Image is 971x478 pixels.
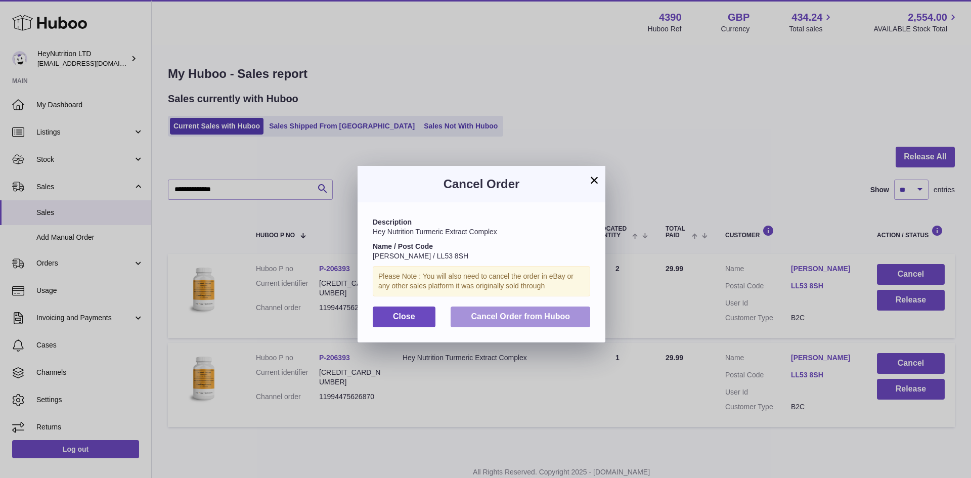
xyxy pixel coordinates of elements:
[451,307,590,327] button: Cancel Order from Huboo
[373,266,590,296] div: Please Note : You will also need to cancel the order in eBay or any other sales platform it was o...
[471,312,570,321] span: Cancel Order from Huboo
[373,218,412,226] strong: Description
[373,228,497,236] span: Hey Nutrition Turmeric Extract Complex
[373,307,435,327] button: Close
[393,312,415,321] span: Close
[373,176,590,192] h3: Cancel Order
[373,242,433,250] strong: Name / Post Code
[373,252,468,260] span: [PERSON_NAME] / LL53 8SH
[588,174,600,186] button: ×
